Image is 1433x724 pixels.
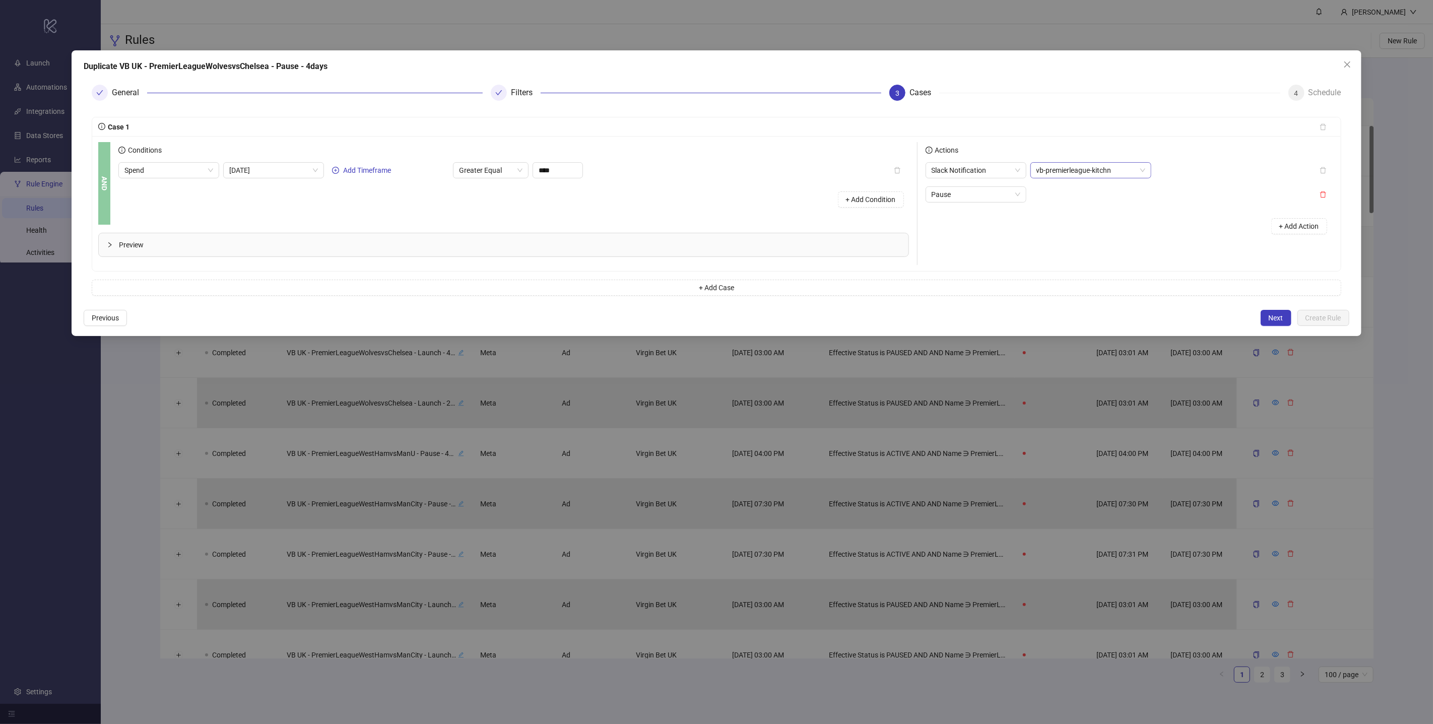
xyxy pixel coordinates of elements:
div: Schedule [1309,85,1341,101]
span: Conditions [125,146,162,154]
button: + Add Case [92,280,1341,296]
span: 4 [1294,89,1298,97]
span: Greater Equal [459,163,523,178]
span: delete [1320,191,1327,198]
div: Preview [99,233,908,256]
span: vb-premierleague-kitchn [1036,163,1145,178]
div: General [112,85,147,101]
span: Pause [932,187,1020,202]
span: Spend [124,163,213,178]
button: delete [1312,186,1335,203]
span: + Add Condition [846,195,896,204]
span: Preview [119,239,900,250]
button: Create Rule [1297,310,1349,326]
span: info-circle [118,147,125,154]
span: plus-circle [332,167,339,174]
span: info-circle [98,123,105,130]
button: Previous [84,310,127,326]
button: delete [1312,162,1335,178]
div: Duplicate VB UK - PremierLeagueWolvesvsChelsea - Pause - 4days [84,60,1349,73]
span: Add Timeframe [343,166,391,174]
span: Today [229,163,318,178]
button: delete [1312,119,1335,135]
span: check [96,89,103,96]
button: + Add Condition [838,191,904,208]
span: 3 [895,89,899,97]
span: Previous [92,314,119,322]
button: Close [1339,56,1355,73]
span: collapsed [107,242,113,248]
button: delete [886,162,909,178]
div: Filters [511,85,541,101]
span: Slack Notification [932,163,1020,178]
span: Case 1 [105,123,129,131]
span: check [495,89,502,96]
span: + Add Case [699,284,734,292]
button: + Add Action [1271,218,1327,234]
button: Add Timeframe [328,164,395,176]
span: Next [1269,314,1283,322]
span: + Add Action [1279,222,1319,230]
span: close [1343,60,1351,69]
b: AND [99,176,110,190]
div: Cases [909,85,939,101]
button: Next [1261,310,1291,326]
span: Actions [933,146,959,154]
span: info-circle [926,147,933,154]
